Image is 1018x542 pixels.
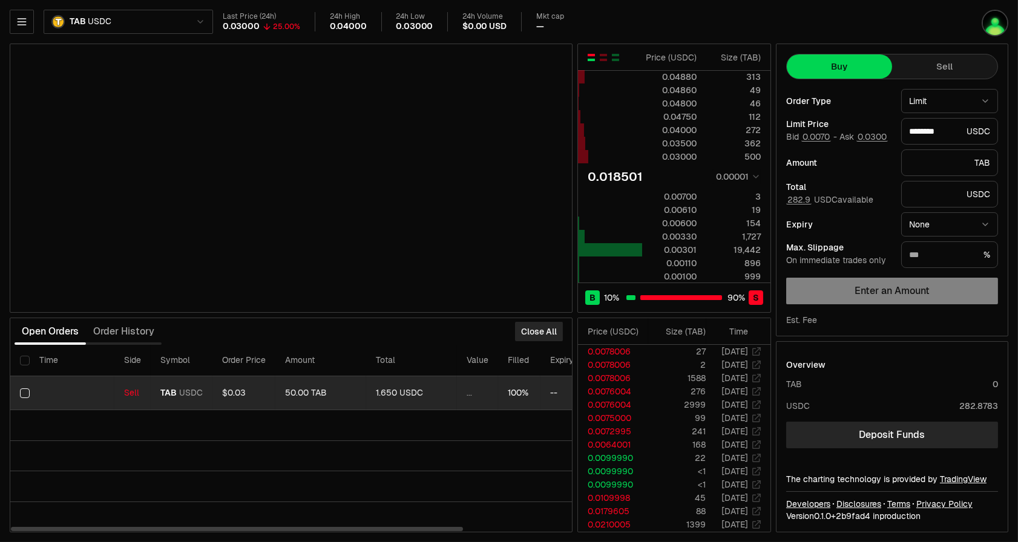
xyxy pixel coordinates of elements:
[648,345,706,358] td: 27
[643,151,697,163] div: 0.03000
[643,217,697,229] div: 0.00600
[648,385,706,398] td: 276
[179,388,203,399] span: USDC
[856,132,888,142] button: 0.0300
[536,12,564,21] div: Mkt cap
[578,491,648,504] td: 0.0109998
[707,217,761,229] div: 154
[508,388,531,399] div: 100%
[643,204,697,216] div: 0.00610
[515,322,563,341] button: Close All
[721,346,748,357] time: [DATE]
[648,425,706,438] td: 241
[212,345,275,376] th: Order Price
[707,230,761,243] div: 1,727
[786,473,998,485] div: The charting technology is provided by
[648,491,706,504] td: 45
[578,398,648,411] td: 0.0076004
[648,451,706,465] td: 22
[643,257,697,269] div: 0.00110
[901,149,998,176] div: TAB
[588,325,648,338] div: Price ( USDC )
[712,169,761,184] button: 0.00001
[605,292,620,304] span: 10 %
[786,120,892,128] div: Limit Price
[578,411,648,425] td: 0.0075000
[721,466,748,477] time: [DATE]
[786,132,837,143] span: Bid -
[589,292,596,304] span: B
[707,257,761,269] div: 896
[786,183,892,191] div: Total
[578,425,648,438] td: 0.0072995
[721,439,748,450] time: [DATE]
[901,181,998,207] div: USDC
[836,511,870,521] span: 2b9fad4ac1a5dc340d772b00a7a278206ef9879d
[20,388,30,398] button: Select row
[786,195,812,204] button: 282.9
[366,345,457,376] th: Total
[786,243,892,252] div: Max. Slippage
[578,358,648,371] td: 0.0078006
[721,519,748,530] time: [DATE]
[721,479,748,490] time: [DATE]
[578,478,648,491] td: 0.0099990
[901,241,998,268] div: %
[643,137,697,149] div: 0.03500
[721,373,748,384] time: [DATE]
[540,376,622,410] td: --
[223,21,260,32] div: 0.03000
[648,398,706,411] td: 2999
[151,345,212,376] th: Symbol
[839,132,888,143] span: Ask
[648,438,706,451] td: 168
[901,118,998,145] div: USDC
[707,191,761,203] div: 3
[536,21,544,32] div: —
[707,84,761,96] div: 49
[275,345,366,376] th: Amount
[578,371,648,385] td: 0.0078006
[836,498,881,510] a: Disclosures
[786,422,998,448] a: Deposit Funds
[901,89,998,113] button: Limit
[86,319,162,344] button: Order History
[540,345,622,376] th: Expiry
[285,388,356,399] div: 50.00 TAB
[721,452,748,463] time: [DATE]
[721,426,748,437] time: [DATE]
[70,16,85,27] span: TAB
[648,371,706,385] td: 1588
[578,438,648,451] td: 0.0064001
[20,356,30,365] button: Select all
[643,97,697,109] div: 0.04800
[578,345,648,358] td: 0.0078006
[273,22,300,31] div: 25.00%
[588,168,643,185] div: 0.018501
[728,292,746,304] span: 90 %
[721,506,748,517] time: [DATE]
[578,451,648,465] td: 0.0099990
[901,212,998,237] button: None
[721,359,748,370] time: [DATE]
[786,220,892,229] div: Expiry
[707,270,761,282] div: 999
[648,518,706,531] td: 1399
[462,21,506,32] div: $0.00 USD
[578,518,648,531] td: 0.0210005
[959,400,998,412] div: 282.8783
[643,244,697,256] div: 0.00301
[786,400,810,412] div: USDC
[578,385,648,398] td: 0.0076004
[753,292,759,304] span: S
[786,378,802,390] div: TAB
[887,498,910,510] a: Terms
[376,388,447,399] div: 1.650 USDC
[330,12,367,21] div: 24h High
[643,51,697,64] div: Price ( USDC )
[940,474,987,485] a: TradingView
[786,359,826,371] div: Overview
[578,504,648,518] td: 0.0179605
[467,388,488,399] div: ...
[53,16,64,27] img: TAB Logo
